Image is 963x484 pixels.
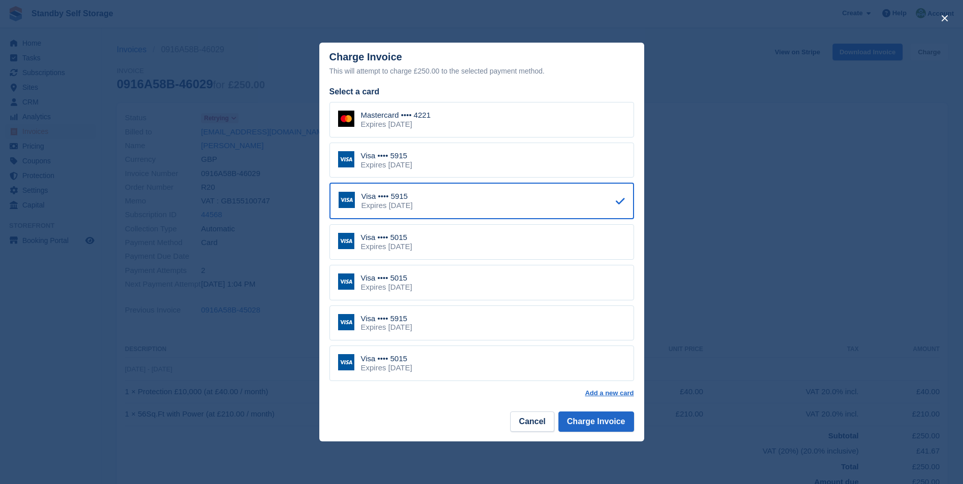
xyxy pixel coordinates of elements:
[361,151,412,160] div: Visa •••• 5915
[329,65,634,77] div: This will attempt to charge £250.00 to the selected payment method.
[361,201,413,210] div: Expires [DATE]
[361,283,412,292] div: Expires [DATE]
[361,314,412,323] div: Visa •••• 5915
[361,233,412,242] div: Visa •••• 5015
[361,111,431,120] div: Mastercard •••• 4221
[338,314,354,330] img: Visa Logo
[338,354,354,370] img: Visa Logo
[361,323,412,332] div: Expires [DATE]
[361,242,412,251] div: Expires [DATE]
[558,411,634,432] button: Charge Invoice
[585,389,634,397] a: Add a new card
[361,273,412,283] div: Visa •••• 5015
[338,111,354,127] img: Mastercard Logo
[338,273,354,290] img: Visa Logo
[361,120,431,129] div: Expires [DATE]
[361,192,413,201] div: Visa •••• 5915
[329,51,634,77] div: Charge Invoice
[339,192,355,208] img: Visa Logo
[361,160,412,169] div: Expires [DATE]
[338,151,354,167] img: Visa Logo
[510,411,554,432] button: Cancel
[361,363,412,372] div: Expires [DATE]
[937,10,953,26] button: close
[338,233,354,249] img: Visa Logo
[361,354,412,363] div: Visa •••• 5015
[329,86,634,98] div: Select a card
